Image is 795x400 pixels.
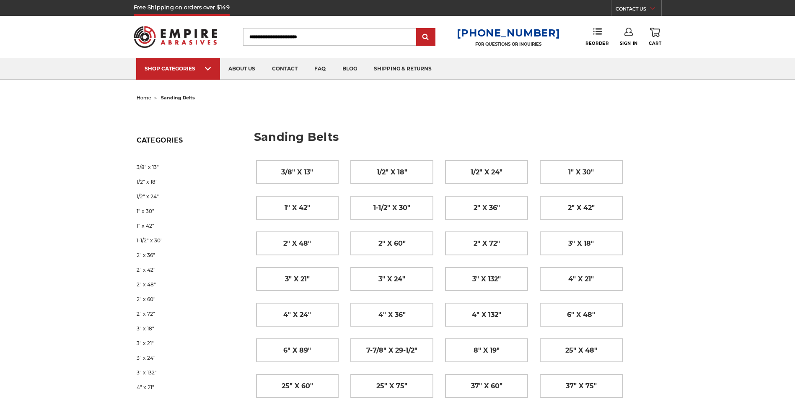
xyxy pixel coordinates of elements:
span: 6" x 89" [283,343,311,358]
a: 8" x 19" [445,339,528,362]
a: shipping & returns [365,58,440,80]
a: Cart [649,28,661,46]
input: Submit [417,29,434,46]
a: [PHONE_NUMBER] [457,27,560,39]
a: Reorder [585,28,609,46]
a: 4" x 24" [256,303,339,326]
a: 2" x 36" [137,248,234,262]
span: 7-7/8" x 29-1/2" [366,343,417,358]
a: 1" x 30" [137,204,234,218]
a: 1" x 30" [540,161,622,184]
a: 1-1/2" x 30" [351,196,433,219]
a: CONTACT US [616,4,661,16]
h1: sanding belts [254,131,776,149]
a: 3" x 21" [256,268,339,291]
span: 1/2" x 24" [471,165,502,179]
a: 2" x 60" [351,232,433,255]
span: 2" x 36" [474,201,500,215]
a: 3" x 132" [445,268,528,291]
span: Sign In [620,41,638,46]
span: sanding belts [161,95,195,101]
span: Reorder [585,41,609,46]
a: 3" x 132" [137,365,234,380]
a: 1" x 42" [137,218,234,233]
img: Empire Abrasives [134,21,218,53]
span: 2" x 48" [283,236,311,251]
span: 2" x 60" [378,236,406,251]
a: 25" x 75" [351,374,433,397]
a: 3/8" x 13" [256,161,339,184]
span: 3/8" x 13" [281,165,313,179]
a: 1/2" x 24" [137,189,234,204]
div: SHOP CATEGORIES [145,65,212,72]
span: 3" x 132" [472,272,501,286]
span: 25" x 48" [565,343,597,358]
span: 2" x 42" [568,201,595,215]
a: home [137,95,151,101]
a: 4" x 36" [351,303,433,326]
a: 2" x 72" [137,306,234,321]
span: 25" x 75" [376,379,407,393]
a: 1-1/2" x 30" [137,233,234,248]
a: 6" x 48" [540,303,622,326]
span: 37" x 60" [471,379,502,393]
p: FOR QUESTIONS OR INQUIRIES [457,42,560,47]
a: 25" x 60" [256,374,339,397]
a: 2" x 36" [445,196,528,219]
span: 3" x 21" [285,272,310,286]
a: 3" x 18" [540,232,622,255]
a: 2" x 42" [137,262,234,277]
a: faq [306,58,334,80]
a: blog [334,58,365,80]
a: 3" x 24" [351,268,433,291]
a: 2" x 72" [445,232,528,255]
a: 4" x 21" [137,380,234,395]
span: 1" x 30" [568,165,594,179]
a: 2" x 48" [256,232,339,255]
a: 6" x 89" [256,339,339,362]
span: 25" x 60" [282,379,313,393]
span: 1-1/2" x 30" [373,201,410,215]
span: 8" x 19" [474,343,500,358]
a: 3" x 18" [137,321,234,336]
a: about us [220,58,264,80]
a: 3/8" x 13" [137,160,234,174]
span: 4" x 21" [568,272,594,286]
span: 3" x 18" [568,236,594,251]
a: 25" x 48" [540,339,622,362]
a: 2" x 42" [540,196,622,219]
span: 4" x 36" [378,308,406,322]
a: 2" x 60" [137,292,234,306]
a: 37" x 60" [445,374,528,397]
a: 2" x 48" [137,277,234,292]
h5: Categories [137,136,234,149]
span: 37" x 75" [566,379,597,393]
span: 6" x 48" [567,308,595,322]
span: 1" x 42" [285,201,310,215]
span: 1/2" x 18" [377,165,407,179]
a: 3" x 24" [137,351,234,365]
a: 4" x 132" [445,303,528,326]
a: 4" x 21" [540,268,622,291]
a: 1/2" x 24" [445,161,528,184]
a: 1" x 42" [256,196,339,219]
span: 4" x 132" [472,308,501,322]
a: contact [264,58,306,80]
a: 3" x 21" [137,336,234,351]
span: 4" x 24" [283,308,311,322]
a: 1/2" x 18" [351,161,433,184]
a: 37" x 75" [540,374,622,397]
span: 3" x 24" [378,272,405,286]
span: 2" x 72" [474,236,500,251]
a: 7-7/8" x 29-1/2" [351,339,433,362]
a: 1/2" x 18" [137,174,234,189]
span: Cart [649,41,661,46]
